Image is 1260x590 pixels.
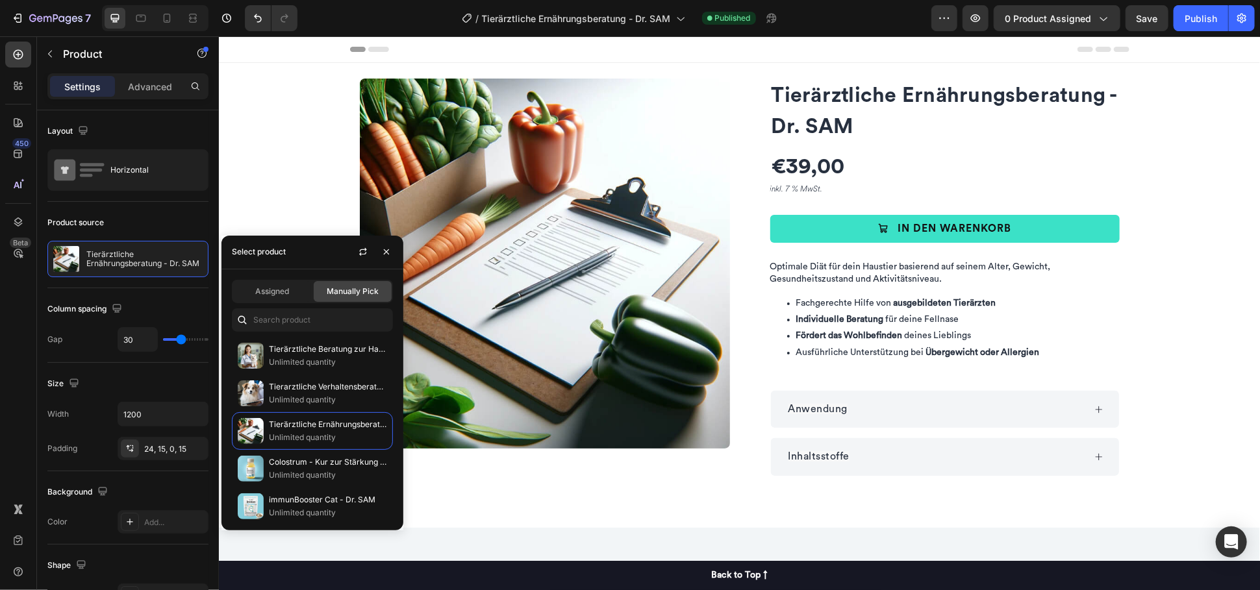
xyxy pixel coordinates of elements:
[327,286,379,297] span: Manually Pick
[118,402,208,426] input: Auto
[47,217,104,228] div: Product source
[577,291,901,308] li: deines Lieblings
[64,80,101,93] p: Settings
[269,469,387,482] p: Unlimited quantity
[482,12,671,25] span: Tierärztliche Ernährungsberatung - Dr. SAM
[12,138,31,149] div: 450
[570,367,629,378] span: Anwendung
[476,12,479,25] span: /
[269,506,387,519] p: Unlimited quantity
[269,493,387,506] p: immunBooster Cat - Dr. SAM
[144,443,205,455] div: 24, 15, 0, 15
[5,5,97,31] button: 7
[269,456,387,469] p: Colostrum - Kur zur Stärkung des Immunsystems - Dr. SAM
[551,42,901,107] h1: Tierärztliche Ernährungsberatung - Dr. SAM
[238,456,264,482] img: collections
[110,155,190,185] div: Horizontal
[219,36,1260,590] iframe: Design area
[551,146,901,160] p: inkl. 7 % MwSt.
[118,328,157,351] input: Auto
[577,278,665,288] strong: Individuelle Beratung
[47,408,69,420] div: Width
[577,275,901,291] li: für deine Fellnase
[1137,13,1158,24] span: Save
[10,238,31,248] div: Beta
[47,557,89,574] div: Shape
[269,380,387,393] p: Tierarztliche Verhaltensberatung - Dr. SAM
[269,418,387,431] p: Tierärztliche Ernährungsberatung - Dr. SAM
[255,286,289,297] span: Assigned
[492,532,549,546] div: Back to Top ↑
[269,393,387,406] p: Unlimited quantity
[232,308,393,332] input: Search in Settings & Advanced
[673,262,777,271] strong: ausgebildeten Tierärzten
[47,301,125,318] div: Column spacing
[86,250,203,268] p: Tierärztliche Ernährungsberatung - Dr. SAM
[1126,5,1168,31] button: Save
[551,225,901,250] p: Optimale Diät für dein Haustier basierend auf seinem Alter, Gewicht, Gesundheitszustand und Aktiv...
[85,10,91,26] p: 7
[1185,12,1217,25] div: Publish
[1174,5,1228,31] button: Publish
[570,415,631,425] span: Inhaltsstoffe
[144,517,205,528] div: Add...
[577,259,901,275] li: Fachgerechte Hilfe von
[551,178,901,206] button: IN DEN WARENKORB
[63,46,173,62] p: Product
[551,117,901,142] div: €39,00
[577,308,901,325] li: Ausführliche Unterstützung bei
[232,246,286,258] div: Select product
[238,380,264,406] img: collections
[269,356,387,369] p: Unlimited quantity
[238,493,264,519] img: collections
[47,334,62,345] div: Gap
[269,431,387,444] p: Unlimited quantity
[47,484,110,501] div: Background
[1216,526,1247,558] div: Open Intercom Messenger
[269,343,387,356] p: Tierärztliche Beratung zur Haustierwahl - Dr. SAM
[238,343,264,369] img: collections
[128,80,172,93] p: Advanced
[679,186,792,199] div: IN DEN WARENKORB
[47,443,77,454] div: Padding
[47,375,82,393] div: Size
[47,516,68,528] div: Color
[994,5,1120,31] button: 0 product assigned
[245,5,297,31] div: Undo/Redo
[705,312,821,321] strong: Übergewicht oder Allergien
[577,295,684,304] strong: Fördert das Wohlbefinden
[238,418,264,444] img: collections
[715,12,751,24] span: Published
[1005,12,1091,25] span: 0 product assigned
[47,123,91,140] div: Layout
[53,246,79,272] img: product feature img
